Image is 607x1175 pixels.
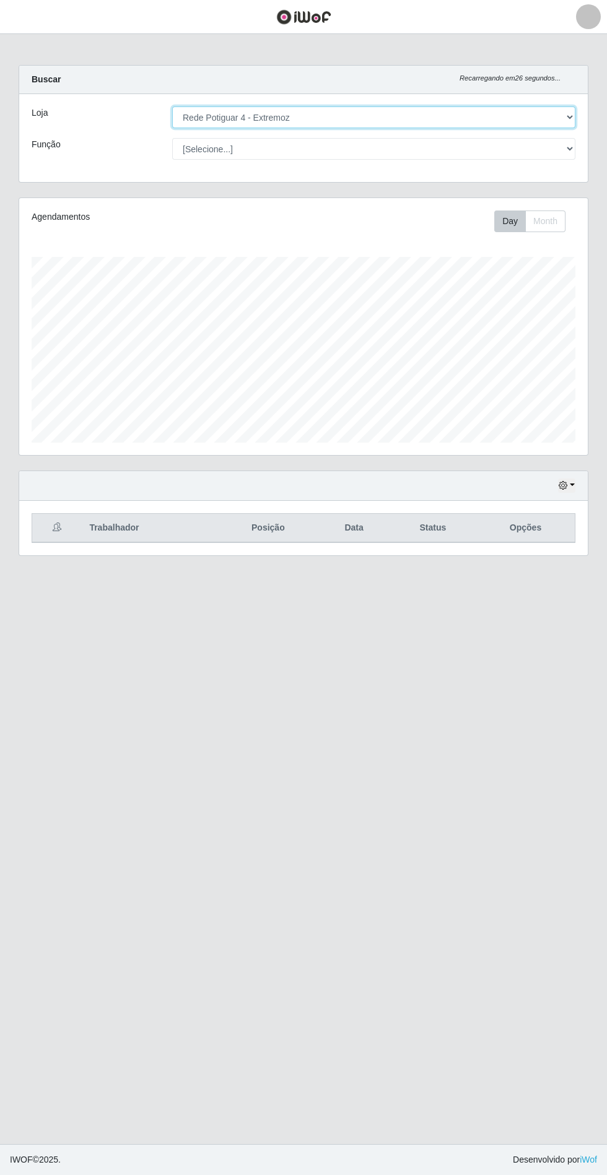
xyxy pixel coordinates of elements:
strong: Buscar [32,74,61,84]
div: Agendamentos [32,210,247,223]
th: Posição [217,514,318,543]
th: Status [390,514,476,543]
div: First group [494,210,566,232]
th: Opções [476,514,575,543]
label: Função [32,138,61,151]
th: Trabalhador [82,514,217,543]
i: Recarregando em 26 segundos... [460,74,561,82]
th: Data [318,514,389,543]
img: CoreUI Logo [276,9,331,25]
button: Day [494,210,526,232]
span: Desenvolvido por [513,1153,597,1166]
a: iWof [580,1155,597,1164]
label: Loja [32,106,48,119]
button: Month [525,210,566,232]
div: Toolbar with button groups [494,210,575,232]
span: © 2025 . [10,1153,61,1166]
span: IWOF [10,1155,33,1164]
